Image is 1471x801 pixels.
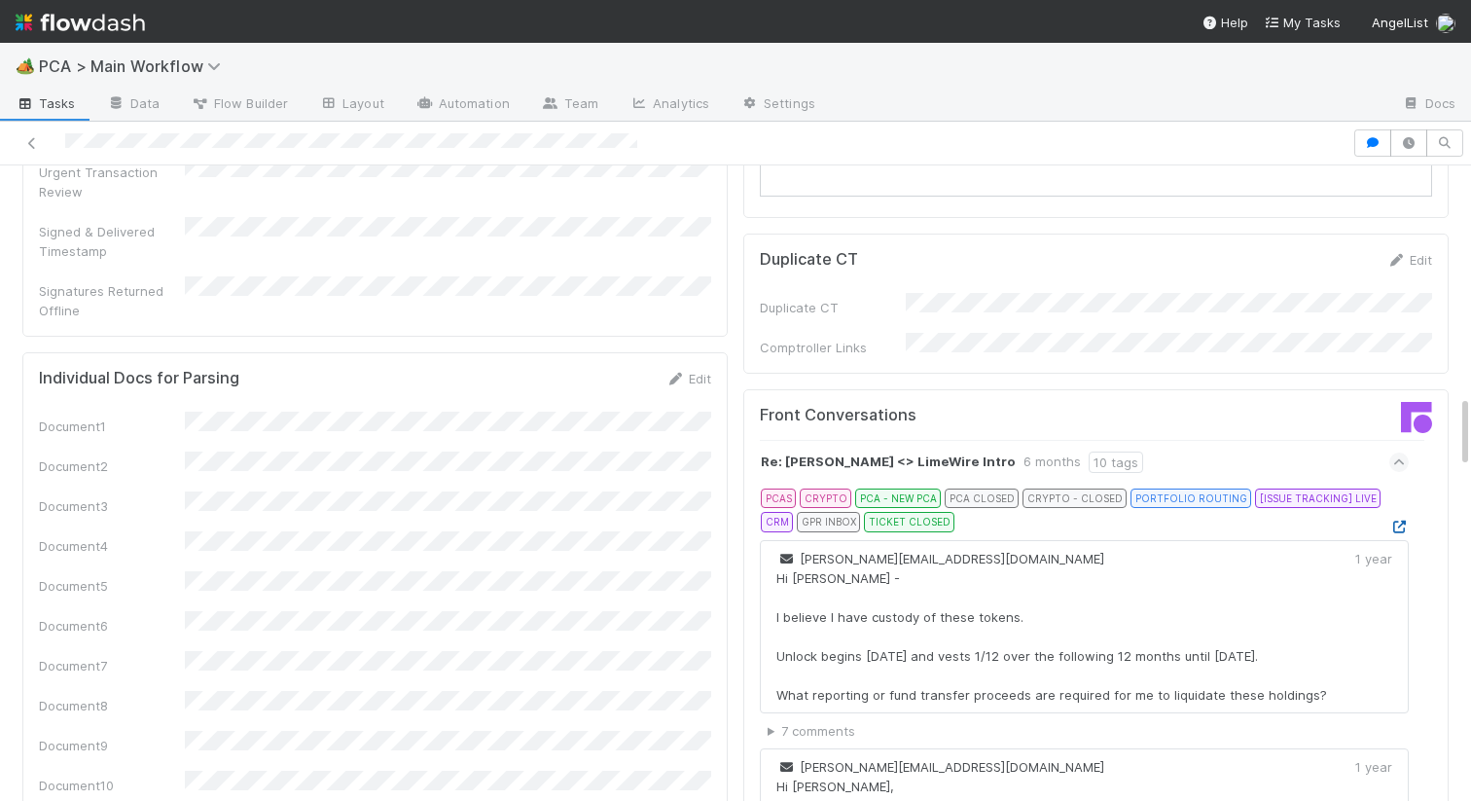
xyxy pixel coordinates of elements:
[39,369,239,388] h5: Individual Docs for Parsing
[39,536,185,556] div: Document4
[1372,15,1428,30] span: AngelList
[776,759,1104,775] span: [PERSON_NAME][EMAIL_ADDRESS][DOMAIN_NAME]
[1264,15,1341,30] span: My Tasks
[760,338,906,357] div: Comptroller Links
[39,616,185,636] div: Document6
[16,57,35,74] span: 🏕️
[175,90,304,121] a: Flow Builder
[800,489,851,508] div: CRYPTO
[1255,489,1381,508] div: [ISSUE TRACKING] LIVE
[761,489,796,508] div: PCAS
[191,93,288,113] span: Flow Builder
[39,281,185,320] div: Signatures Returned Offline
[776,551,1104,566] span: [PERSON_NAME][EMAIL_ADDRESS][DOMAIN_NAME]
[39,417,185,436] div: Document1
[761,452,1016,473] strong: Re: [PERSON_NAME] <> LimeWire Intro
[39,656,185,675] div: Document7
[797,512,860,531] div: GPR INBOX
[1023,489,1127,508] div: CRYPTO - CLOSED
[39,696,185,715] div: Document8
[1264,13,1341,32] a: My Tasks
[400,90,525,121] a: Automation
[1023,452,1081,473] div: 6 months
[864,512,954,531] div: TICKET CLOSED
[16,6,145,39] img: logo-inverted-e16ddd16eac7371096b0.svg
[39,496,185,516] div: Document3
[304,90,400,121] a: Layout
[39,222,185,261] div: Signed & Delivered Timestamp
[725,90,831,121] a: Settings
[1401,402,1432,433] img: front-logo-b4b721b83371efbadf0a.svg
[760,250,858,270] h5: Duplicate CT
[39,456,185,476] div: Document2
[39,776,185,795] div: Document10
[525,90,614,121] a: Team
[16,93,76,113] span: Tasks
[665,371,711,386] a: Edit
[91,90,175,121] a: Data
[945,489,1019,508] div: PCA CLOSED
[768,721,1409,741] summary: 7 comments
[760,406,1082,425] h5: Front Conversations
[1386,90,1471,121] a: Docs
[1355,549,1392,568] div: 1 year
[39,56,231,76] span: PCA > Main Workflow
[1130,489,1251,508] div: PORTFOLIO ROUTING
[1355,757,1392,777] div: 1 year
[39,576,185,596] div: Document5
[760,298,906,317] div: Duplicate CT
[1089,452,1143,473] div: 10 tags
[776,568,1327,705] div: Hi [PERSON_NAME] - I believe I have custody of these tokens. Unlock begins [DATE] and vests 1/12 ...
[1202,13,1248,32] div: Help
[1386,252,1432,268] a: Edit
[39,163,185,201] div: Urgent Transaction Review
[39,736,185,755] div: Document9
[1436,14,1455,33] img: avatar_d89a0a80-047e-40c9-bdc2-a2d44e645fd3.png
[761,512,793,531] div: CRM
[855,489,941,508] div: PCA - NEW PCA
[614,90,725,121] a: Analytics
